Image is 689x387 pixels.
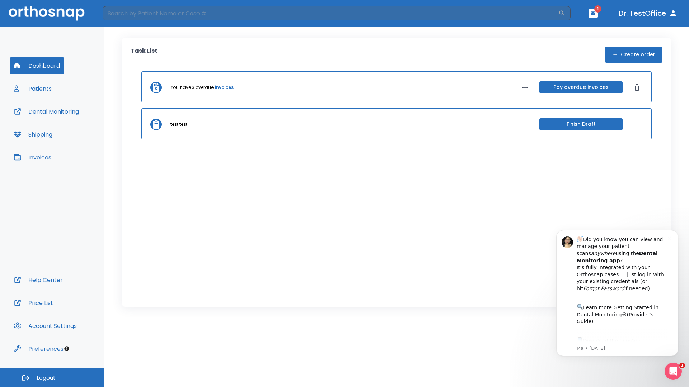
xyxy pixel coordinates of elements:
[103,6,558,20] input: Search by Patient Name or Case #
[539,118,623,130] button: Finish Draft
[665,363,682,380] iframe: Intercom live chat
[31,119,95,132] a: App Store
[170,121,187,128] p: test test
[37,374,56,382] span: Logout
[10,149,56,166] button: Invoices
[122,15,127,21] button: Dismiss notification
[10,271,67,288] button: Help Center
[631,82,643,93] button: Dismiss
[215,84,234,91] a: invoices
[10,294,57,311] button: Price List
[10,57,64,74] button: Dashboard
[10,126,57,143] button: Shipping
[31,117,122,153] div: Download the app: | ​ Let us know if you need help getting started!
[10,340,68,357] button: Preferences
[545,219,689,368] iframe: Intercom notifications message
[539,81,623,93] button: Pay overdue invoices
[64,345,70,352] div: Tooltip anchor
[679,363,685,368] span: 1
[616,7,680,20] button: Dr. TestOffice
[170,84,214,91] p: You have 3 overdue
[31,126,122,132] p: Message from Ma, sent 3w ago
[605,47,662,63] button: Create order
[131,47,158,63] p: Task List
[9,6,85,20] img: Orthosnap
[10,103,83,120] button: Dental Monitoring
[594,5,601,13] span: 1
[10,317,81,334] button: Account Settings
[10,80,56,97] button: Patients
